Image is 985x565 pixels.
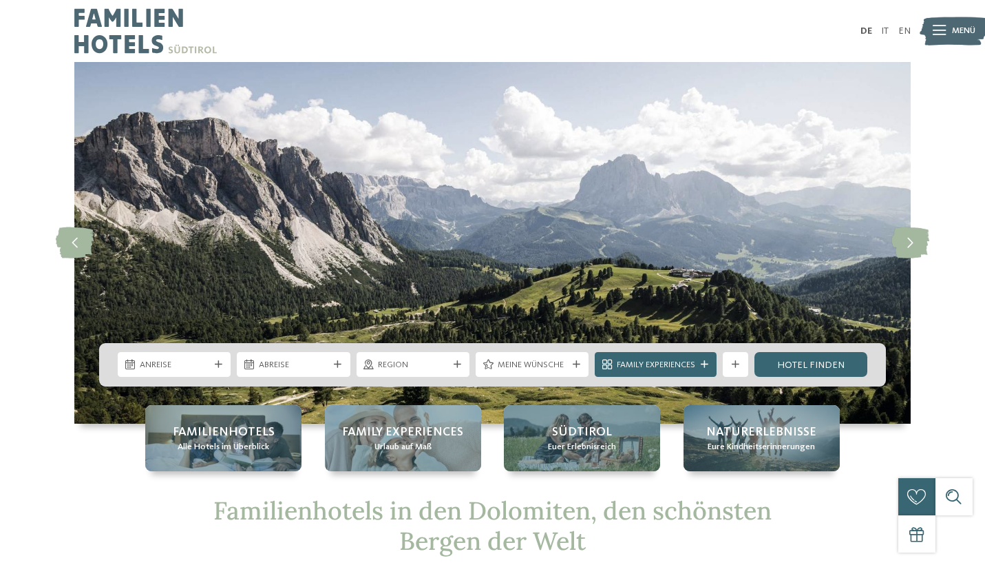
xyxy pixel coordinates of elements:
span: Family Experiences [617,359,695,371]
span: Familienhotels [173,424,275,441]
span: Familienhotels in den Dolomiten, den schönsten Bergen der Welt [213,495,772,556]
a: DE [860,26,872,36]
a: Familienhotels in den Dolomiten: Urlaub im Reich der bleichen Berge Naturerlebnisse Eure Kindheit... [684,405,840,471]
span: Naturerlebnisse [706,424,816,441]
span: Eure Kindheitserinnerungen [708,441,815,453]
a: Familienhotels in den Dolomiten: Urlaub im Reich der bleichen Berge Familienhotels Alle Hotels im... [145,405,301,471]
span: Abreise [259,359,328,371]
a: Familienhotels in den Dolomiten: Urlaub im Reich der bleichen Berge Südtirol Euer Erlebnisreich [504,405,660,471]
span: Menü [952,25,975,37]
span: Anreise [140,359,209,371]
a: Hotel finden [754,352,867,377]
span: Family Experiences [342,424,463,441]
a: EN [898,26,911,36]
span: Meine Wünsche [498,359,567,371]
a: IT [881,26,889,36]
span: Urlaub auf Maß [374,441,432,453]
span: Region [378,359,447,371]
span: Euer Erlebnisreich [548,441,616,453]
a: Familienhotels in den Dolomiten: Urlaub im Reich der bleichen Berge Family Experiences Urlaub auf... [325,405,481,471]
span: Alle Hotels im Überblick [178,441,269,453]
span: Südtirol [552,424,612,441]
img: Familienhotels in den Dolomiten: Urlaub im Reich der bleichen Berge [74,62,911,424]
